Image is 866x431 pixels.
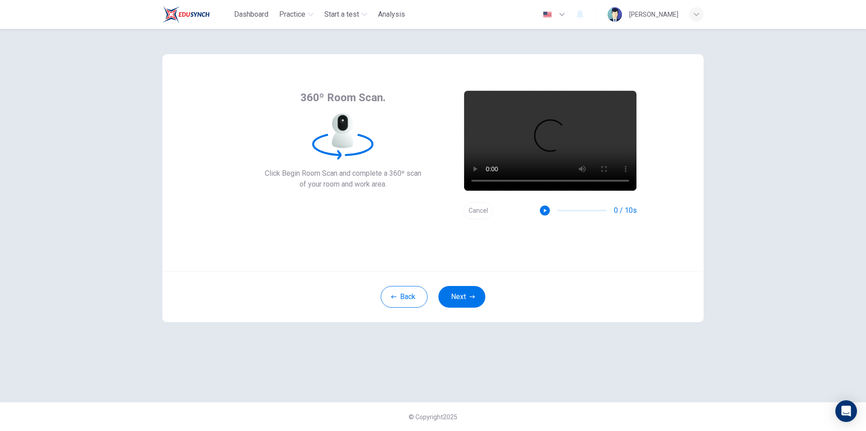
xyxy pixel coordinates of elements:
a: Train Test logo [162,5,230,23]
button: Next [438,286,485,308]
img: Train Test logo [162,5,210,23]
span: Practice [279,9,305,20]
button: Start a test [321,6,371,23]
button: Analysis [374,6,409,23]
span: © Copyright 2025 [409,413,457,421]
span: Analysis [378,9,405,20]
span: 0 / 10s [614,205,637,216]
span: of your room and work area. [265,179,421,190]
img: en [542,11,553,18]
img: Profile picture [608,7,622,22]
button: Cancel [464,202,493,220]
span: Dashboard [234,9,268,20]
div: [PERSON_NAME] [629,9,678,20]
button: Back [381,286,428,308]
div: Open Intercom Messenger [835,400,857,422]
button: Practice [276,6,317,23]
span: Click Begin Room Scan and complete a 360º scan [265,168,421,179]
button: Dashboard [230,6,272,23]
span: Start a test [324,9,359,20]
span: 360º Room Scan. [300,90,386,105]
